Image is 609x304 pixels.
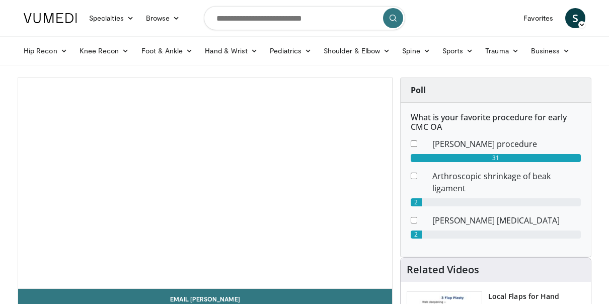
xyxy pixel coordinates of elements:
a: Specialties [83,8,140,28]
a: Shoulder & Elbow [318,41,396,61]
dd: Arthroscopic shrinkage of beak ligament [425,170,588,194]
a: Browse [140,8,186,28]
h4: Related Videos [407,264,479,276]
a: Trauma [479,41,525,61]
strong: Poll [411,85,426,96]
video-js: Video Player [18,78,392,289]
a: Foot & Ankle [135,41,199,61]
a: Spine [396,41,436,61]
div: 2 [411,198,422,206]
h6: What is your favorite procedure for early CMC OA [411,113,581,132]
div: 2 [411,231,422,239]
a: Favorites [517,8,559,28]
a: Hip Recon [18,41,73,61]
div: 31 [411,154,581,162]
dd: [PERSON_NAME] procedure [425,138,588,150]
a: Business [525,41,576,61]
a: Pediatrics [264,41,318,61]
img: VuMedi Logo [24,13,77,23]
a: Sports [436,41,480,61]
a: Knee Recon [73,41,135,61]
dd: [PERSON_NAME] [MEDICAL_DATA] [425,214,588,226]
a: S [565,8,585,28]
a: Hand & Wrist [199,41,264,61]
input: Search topics, interventions [204,6,405,30]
